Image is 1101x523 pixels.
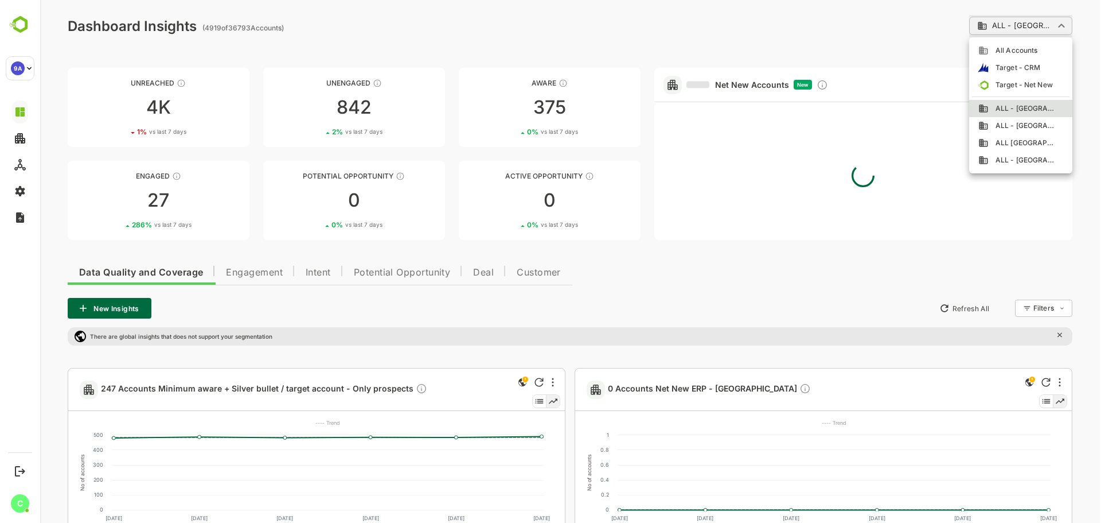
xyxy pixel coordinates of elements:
div: ALL - Denmark [938,121,1023,131]
span: Target - Net New [948,80,1013,90]
img: tab_domain_overview_orange.svg [46,67,56,76]
span: ALL - [GEOGRAPHIC_DATA] [948,103,1016,114]
div: ALL - Portugal [938,155,1023,165]
div: Domaine [59,68,88,75]
div: Target - CRM [938,63,1023,73]
div: 9A [11,61,25,75]
span: ALL - [GEOGRAPHIC_DATA] [948,121,1016,131]
span: ALL [GEOGRAPHIC_DATA] [948,138,1016,148]
div: Domaine: [URL] [30,30,85,39]
img: tab_keywords_by_traffic_grey.svg [130,67,139,76]
div: ALL - Belgium [938,103,1023,114]
div: ALL France [938,138,1023,148]
img: website_grey.svg [18,30,28,39]
span: Target - CRM [948,63,1000,73]
img: logo_orange.svg [18,18,28,28]
div: All Accounts [938,45,1023,56]
button: Logout [12,463,28,479]
div: v 4.0.25 [32,18,56,28]
div: Target - Net New [938,80,1023,90]
span: All Accounts [948,45,997,56]
span: ALL - [GEOGRAPHIC_DATA] [948,155,1016,165]
div: C [11,494,29,513]
div: Mots-clés [143,68,175,75]
img: BambooboxLogoMark.f1c84d78b4c51b1a7b5f700c9845e183.svg [6,14,35,36]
